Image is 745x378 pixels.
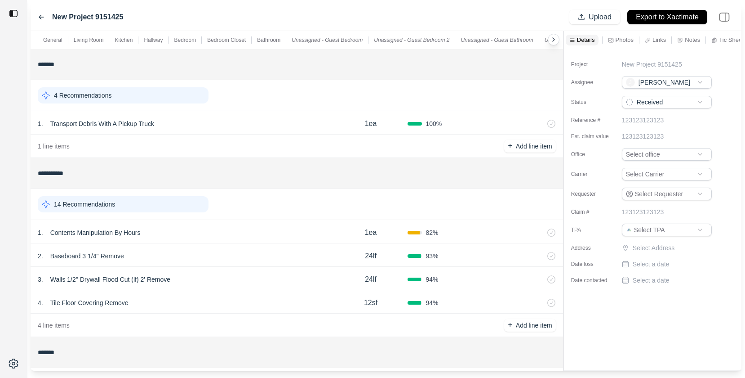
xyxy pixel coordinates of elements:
button: +Add line item [504,140,555,153]
p: 1ea [365,118,377,129]
p: Links [652,36,666,44]
p: 24lf [365,274,377,285]
p: 123123123123 [622,207,664,216]
p: Add line item [516,321,552,330]
span: 94 % [426,298,438,307]
p: Details [577,36,595,44]
p: Kitchen [115,36,133,44]
p: Bathroom [257,36,280,44]
span: 94 % [426,275,438,284]
p: 1ea [365,227,377,238]
label: Date contacted [571,277,616,284]
p: Contents Manipulation By Hours [47,226,144,239]
p: 1 . [38,228,43,237]
p: New Project 9151425 [622,60,682,69]
p: Photos [616,36,634,44]
label: Office [571,151,616,158]
label: Project [571,61,616,68]
label: Assignee [571,79,616,86]
label: TPA [571,226,616,234]
p: Unassigned - Guest Bathroom 2 [545,36,621,44]
img: right-panel.svg [714,7,734,27]
label: Carrier [571,171,616,178]
p: 1 . [38,119,43,128]
p: 14 Recommendations [54,200,115,209]
p: Baseboard 3 1/4'' Remove [47,250,128,262]
p: Unassigned - Guest Bedroom 2 [374,36,449,44]
p: Select a date [633,260,670,269]
label: Claim # [571,208,616,216]
label: Address [571,244,616,252]
p: + [508,320,512,330]
p: Unassigned - Guest Bathroom [461,36,533,44]
button: Upload [569,10,620,24]
p: Unassigned - Guest Bedroom [292,36,363,44]
label: Requester [571,190,616,198]
label: Date loss [571,261,616,268]
p: 4 Recommendations [54,91,111,100]
p: Select a date [633,276,670,285]
button: +Add line item [504,319,555,332]
p: 4 line items [38,321,70,330]
p: General [43,36,62,44]
p: Notes [685,36,700,44]
label: Status [571,99,616,106]
p: Living Room [74,36,104,44]
p: Transport Debris With A Pickup Truck [47,117,158,130]
label: Est. claim value [571,133,616,140]
p: 123123123123 [622,116,664,125]
p: Hallway [144,36,163,44]
span: 82 % [426,228,438,237]
label: New Project 9151425 [52,12,123,22]
p: Upload [589,12,612,22]
p: 24lf [365,251,377,261]
button: Export to Xactimate [627,10,707,24]
p: Bedroom [174,36,196,44]
p: 123123123123 [622,132,664,141]
p: Bedroom Closet [207,36,246,44]
label: Reference # [571,117,616,124]
span: 93 % [426,252,438,261]
img: toggle sidebar [9,9,18,18]
p: 4 . [38,298,43,307]
p: Add line item [516,142,552,151]
span: 100 % [426,119,442,128]
p: Tile Floor Covering Remove [47,297,132,309]
p: Select Address [633,243,714,252]
p: 12sf [364,297,377,308]
p: 1 line items [38,142,70,151]
p: Walls 1/2'' Drywall Flood Cut (lf) 2' Remove [47,273,174,286]
p: 3 . [38,275,43,284]
p: + [508,141,512,151]
p: Export to Xactimate [636,12,699,22]
p: 2 . [38,252,43,261]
